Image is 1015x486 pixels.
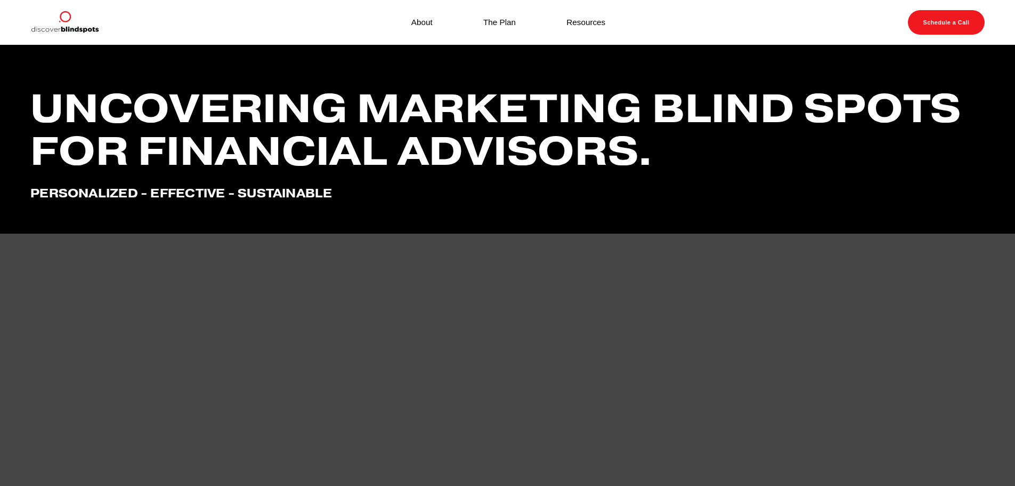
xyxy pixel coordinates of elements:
a: About [411,15,433,29]
img: Discover Blind Spots [30,10,99,35]
a: Resources [566,15,605,29]
a: The Plan [483,15,516,29]
h1: Uncovering marketing blind spots for financial advisors. [30,87,985,172]
h4: Personalized - effective - Sustainable [30,186,985,200]
a: Schedule a Call [908,10,985,35]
